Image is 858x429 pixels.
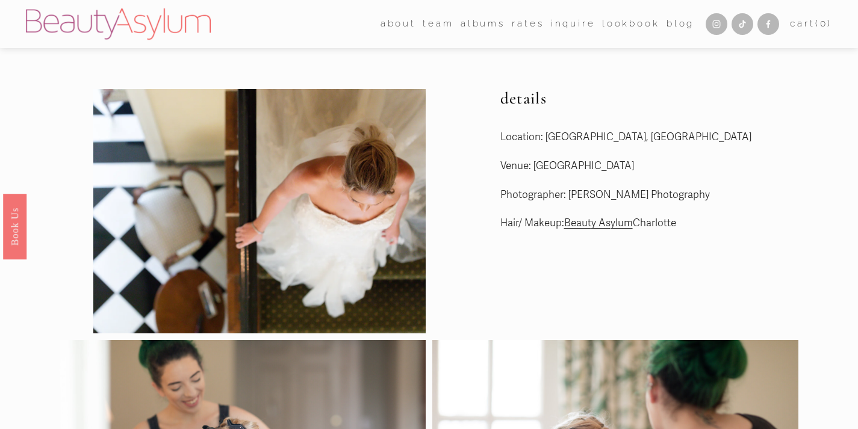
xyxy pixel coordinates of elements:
a: Lookbook [602,15,660,34]
p: Venue: [GEOGRAPHIC_DATA] [500,157,833,176]
a: folder dropdown [423,15,453,34]
a: Beauty Asylum [564,217,633,229]
p: Hair/ Makeup: Charlotte [500,214,833,233]
a: folder dropdown [381,15,416,34]
span: 0 [820,18,828,29]
a: Rates [512,15,544,34]
a: albums [461,15,505,34]
p: Photographer: [PERSON_NAME] Photography [500,186,833,205]
a: Book Us [3,193,26,259]
h2: details [500,89,833,108]
a: Blog [667,15,694,34]
p: Location: [GEOGRAPHIC_DATA], [GEOGRAPHIC_DATA] [500,128,833,147]
a: Facebook [757,13,779,35]
a: Instagram [706,13,727,35]
span: ( ) [815,18,832,29]
img: Beauty Asylum | Bridal Hair &amp; Makeup Charlotte &amp; Atlanta [26,8,211,40]
span: team [423,16,453,32]
span: about [381,16,416,32]
a: TikTok [732,13,753,35]
a: Inquire [551,15,595,34]
a: 0 items in cart [790,16,832,32]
